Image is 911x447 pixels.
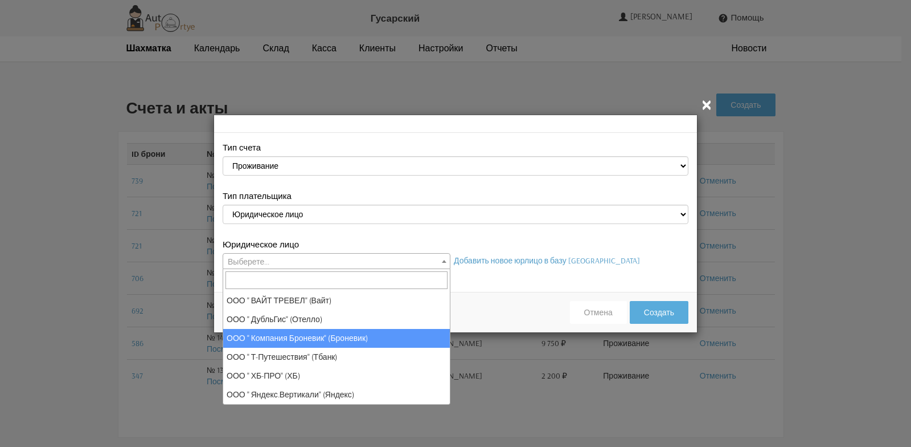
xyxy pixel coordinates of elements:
label: Тип плательщика [223,190,292,202]
label: Тип счета [223,141,261,153]
li: ООО " Яндекс.Вертикали" (Яндекс) [223,385,450,404]
li: ООО " ХБ-ПРО" (ХБ) [223,367,450,385]
li: ООО " ВАЙТ ТРЕВЕЛ" (Вайт) [223,291,450,310]
button: Отмена [570,301,627,324]
button: Создать [630,301,688,324]
button: Закрыть [700,97,713,112]
li: ООО " ДубльГис" (Отелло) [223,310,450,329]
span: Выберете... [228,257,269,267]
li: ООО " Т-Путешествия" (Тбанк) [223,348,450,367]
i:  [700,97,713,111]
label: Юридическое лицо [223,238,299,250]
li: ООО " Компания Броневик" (Броневик) [223,329,450,348]
a: Добавить новое юрлицо в базу [GEOGRAPHIC_DATA] [454,255,640,265]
